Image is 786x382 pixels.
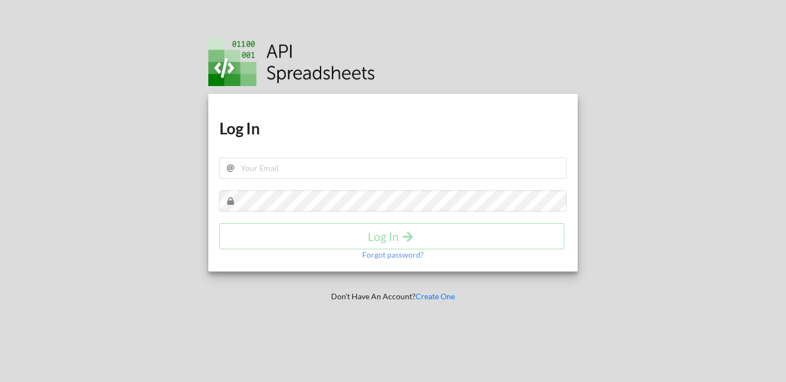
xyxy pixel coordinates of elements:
[208,38,375,86] img: Logo.png
[201,291,585,302] p: Don't Have An Account?
[415,291,455,301] a: Create One
[219,158,567,179] input: Your Email
[362,249,424,260] p: Forgot password?
[219,118,567,138] h1: Log In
